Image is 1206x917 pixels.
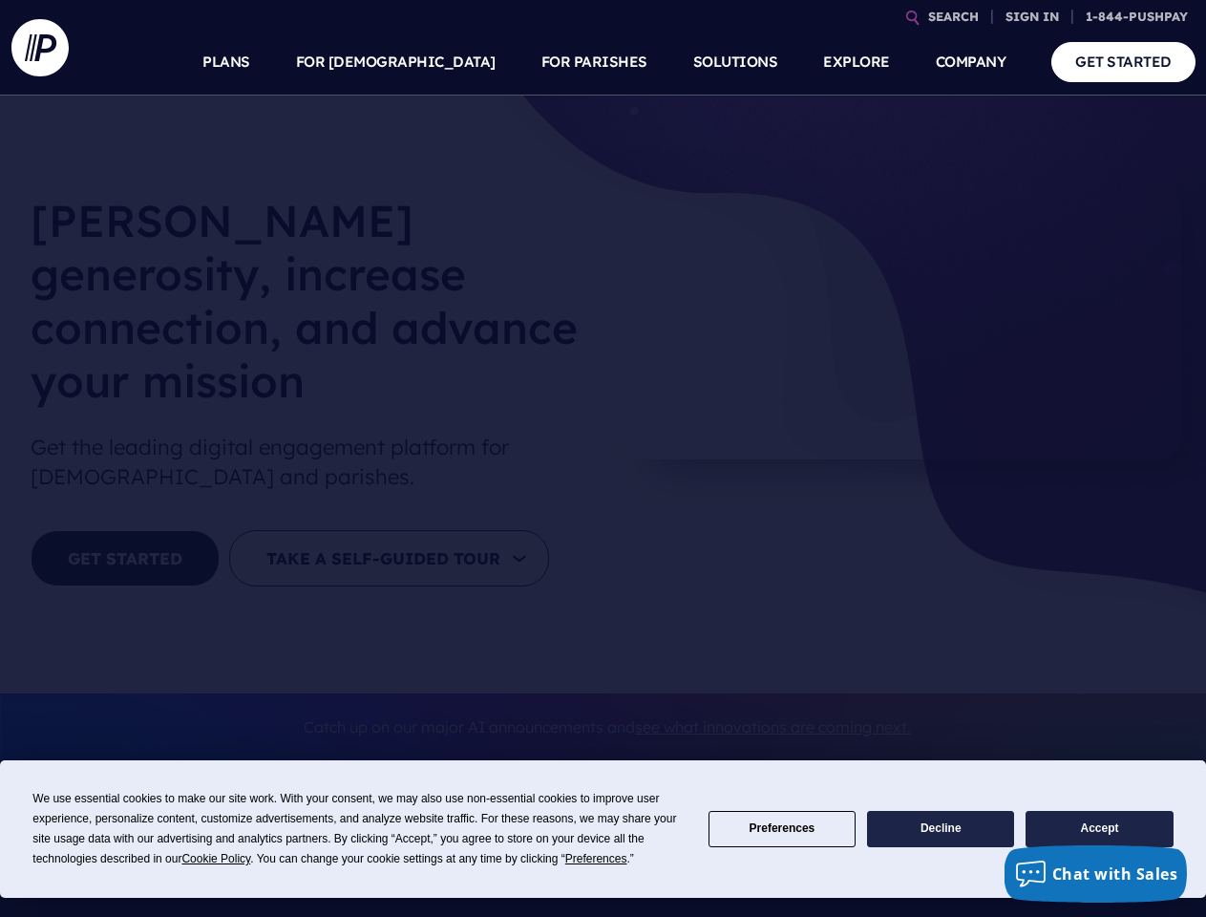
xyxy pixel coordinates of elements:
[693,29,778,96] a: SOLUTIONS
[181,852,250,865] span: Cookie Policy
[709,811,856,848] button: Preferences
[1051,42,1195,81] a: GET STARTED
[541,29,647,96] a: FOR PARISHES
[565,852,627,865] span: Preferences
[202,29,250,96] a: PLANS
[32,789,685,869] div: We use essential cookies to make our site work. With your consent, we may also use non-essential ...
[867,811,1014,848] button: Decline
[1052,864,1178,885] span: Chat with Sales
[1005,845,1188,903] button: Chat with Sales
[296,29,496,96] a: FOR [DEMOGRAPHIC_DATA]
[936,29,1006,96] a: COMPANY
[823,29,890,96] a: EXPLORE
[1026,811,1173,848] button: Accept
